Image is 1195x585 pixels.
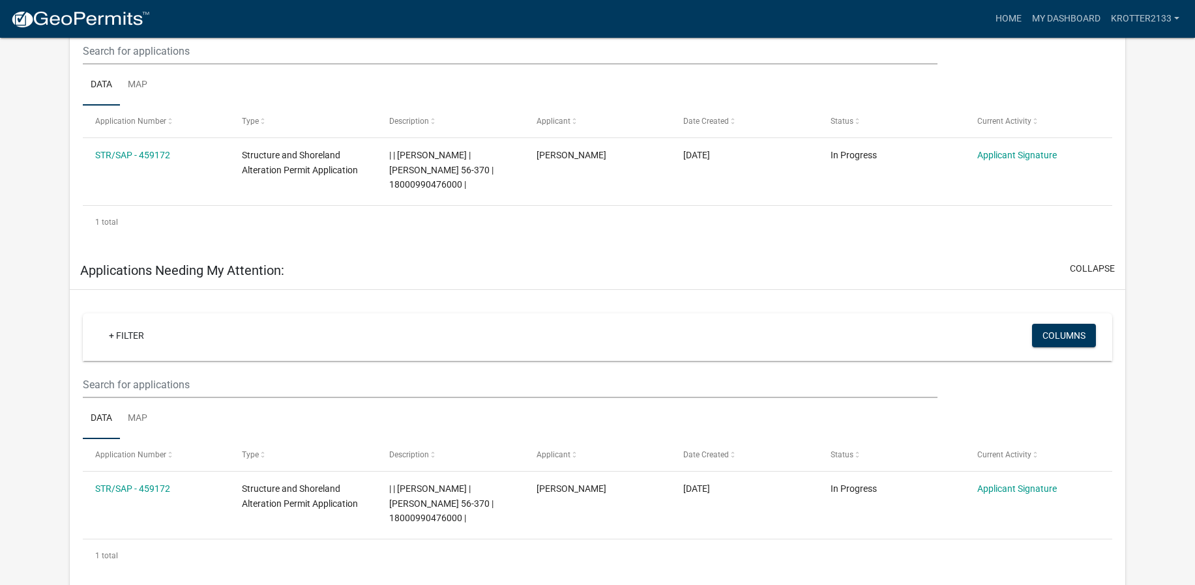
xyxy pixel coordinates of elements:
h5: Applications Needing My Attention: [80,263,284,278]
div: 1 total [83,206,1113,238]
span: Date Created [683,117,729,126]
button: Columns [1032,324,1096,347]
datatable-header-cell: Type [229,106,377,137]
span: Kurt Edward Rotter [537,150,606,160]
div: collapse [70,290,1126,585]
span: Current Activity [977,450,1031,459]
a: Applicant Signature [977,483,1057,494]
span: 08/04/2025 [683,150,710,160]
datatable-header-cell: Description [377,106,524,137]
a: STR/SAP - 459172 [95,483,170,494]
span: In Progress [831,150,877,160]
datatable-header-cell: Application Number [83,439,230,470]
a: STR/SAP - 459172 [95,150,170,160]
span: Kurt Edward Rotter [537,483,606,494]
span: | | KURT E ROTTER | Jolly Ann 56-370 | 18000990476000 | [389,150,494,190]
datatable-header-cell: Type [229,439,377,470]
span: Type [242,450,259,459]
span: Structure and Shoreland Alteration Permit Application [242,483,358,509]
span: | | KURT E ROTTER | Jolly Ann 56-370 | 18000990476000 | [389,483,494,524]
span: Application Number [95,450,166,459]
a: Map [120,64,155,106]
span: Applicant [537,117,570,126]
span: Structure and Shoreland Alteration Permit Application [242,150,358,175]
input: Search for applications [83,371,937,398]
datatable-header-cell: Status [818,106,965,137]
datatable-header-cell: Status [818,439,965,470]
span: Description [389,450,429,459]
span: Date Created [683,450,729,459]
span: Status [831,450,853,459]
a: Home [990,7,1027,31]
span: Current Activity [977,117,1031,126]
datatable-header-cell: Applicant [524,106,671,137]
button: collapse [1070,262,1115,276]
datatable-header-cell: Description [377,439,524,470]
a: Map [120,398,155,440]
a: Data [83,64,120,106]
datatable-header-cell: Application Number [83,106,230,137]
span: Applicant [537,450,570,459]
div: 1 total [83,539,1113,572]
span: Description [389,117,429,126]
input: Search for applications [83,38,937,64]
datatable-header-cell: Date Created [671,439,818,470]
a: + Filter [98,324,155,347]
span: Status [831,117,853,126]
datatable-header-cell: Current Activity [965,439,1112,470]
span: In Progress [831,483,877,494]
datatable-header-cell: Current Activity [965,106,1112,137]
a: Krotter2133 [1106,7,1185,31]
a: Applicant Signature [977,150,1057,160]
datatable-header-cell: Date Created [671,106,818,137]
span: Type [242,117,259,126]
span: 08/04/2025 [683,483,710,494]
a: My Dashboard [1027,7,1106,31]
a: Data [83,398,120,440]
span: Application Number [95,117,166,126]
datatable-header-cell: Applicant [524,439,671,470]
